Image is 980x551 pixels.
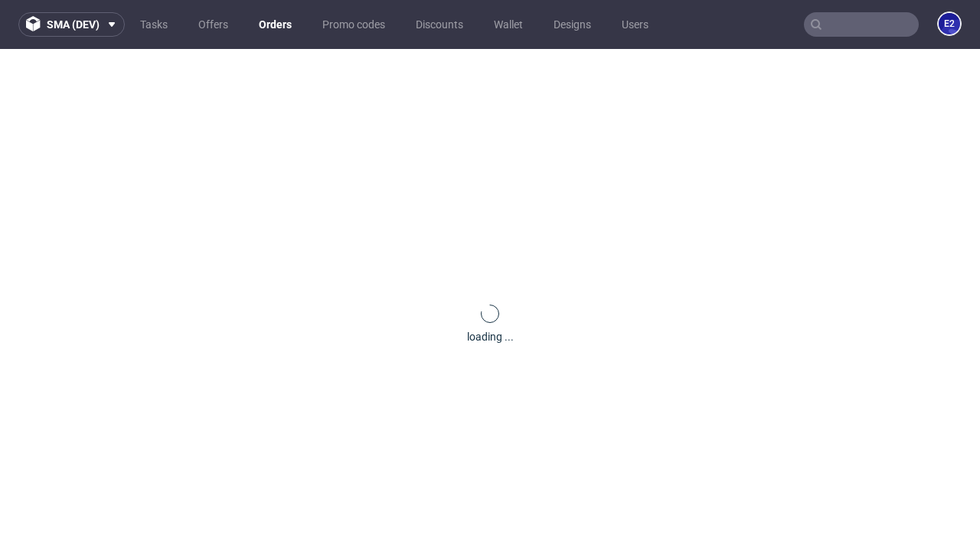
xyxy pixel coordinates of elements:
[47,19,100,30] span: sma (dev)
[939,13,960,34] figcaption: e2
[189,12,237,37] a: Offers
[250,12,301,37] a: Orders
[131,12,177,37] a: Tasks
[467,329,514,344] div: loading ...
[407,12,472,37] a: Discounts
[18,12,125,37] button: sma (dev)
[313,12,394,37] a: Promo codes
[544,12,600,37] a: Designs
[612,12,658,37] a: Users
[485,12,532,37] a: Wallet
